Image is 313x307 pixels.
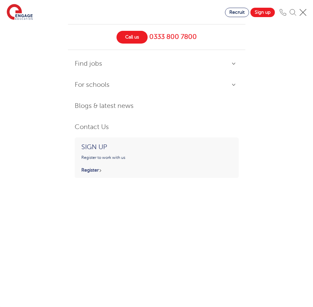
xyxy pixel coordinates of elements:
a: Blogs & latest news [75,99,239,113]
img: Phone [280,9,286,16]
a: For schools [75,78,239,92]
a: Recruit [225,8,249,17]
span: 0333 800 7800 [149,32,197,43]
a: Sign upRegister to work with usRegister [75,137,239,178]
p: Register [81,167,234,173]
a: Call us 0333 800 7800 [116,31,197,44]
a: Find jobs [75,57,239,71]
span: Recruit [229,10,245,15]
p: Register to work with us [81,147,234,161]
img: Mobile Menu [300,9,306,16]
img: Search [290,9,296,16]
a: Contact Us [75,120,239,134]
a: Sign up [250,8,275,17]
span: Call us [116,31,148,44]
img: Engage Education [7,4,33,21]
